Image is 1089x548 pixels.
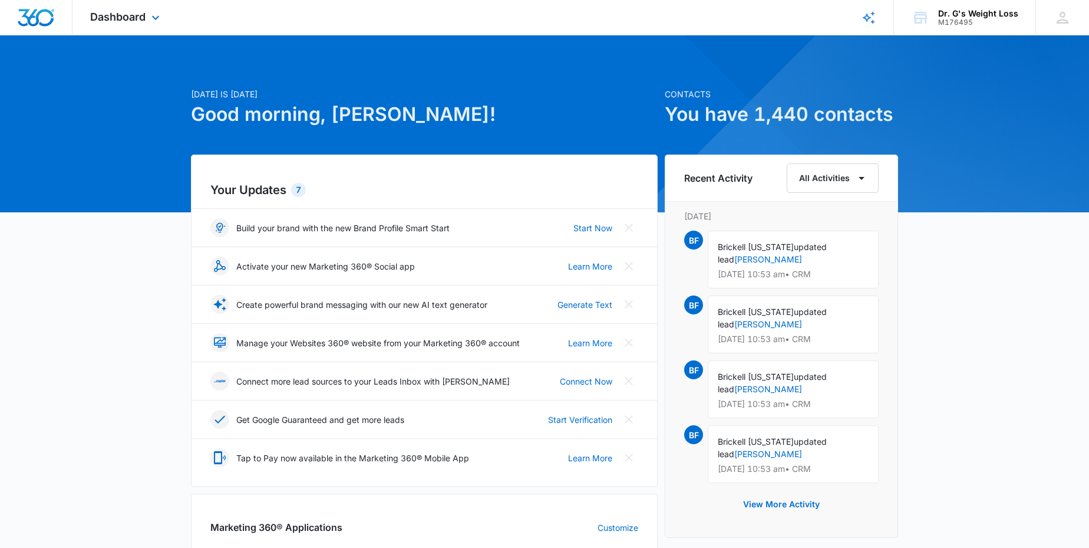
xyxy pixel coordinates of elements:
[787,163,879,193] button: All Activities
[236,298,487,311] p: Create powerful brand messaging with our new AI text generator
[210,520,342,534] h2: Marketing 360® Applications
[718,372,794,382] span: Brickell [US_STATE]
[236,452,469,464] p: Tap to Pay now available in the Marketing 360® Mobile App
[598,521,638,534] a: Customize
[718,307,794,317] span: Brickell [US_STATE]
[684,210,879,222] p: [DATE]
[236,222,450,234] p: Build your brand with the new Brand Profile Smart Start
[573,222,612,234] a: Start Now
[619,295,638,314] button: Close
[718,242,794,252] span: Brickell [US_STATE]
[665,88,898,100] p: Contacts
[665,100,898,129] h1: You have 1,440 contacts
[718,335,869,343] p: [DATE] 10:53 am • CRM
[938,18,1018,27] div: account id
[191,100,658,129] h1: Good morning, [PERSON_NAME]!
[568,260,612,273] a: Learn More
[734,449,802,459] a: [PERSON_NAME]
[619,448,638,467] button: Close
[619,218,638,237] button: Close
[619,333,638,352] button: Close
[619,372,638,391] button: Close
[734,384,802,394] a: [PERSON_NAME]
[684,231,703,250] span: BF
[560,375,612,388] a: Connect Now
[734,254,802,264] a: [PERSON_NAME]
[734,319,802,329] a: [PERSON_NAME]
[210,181,638,199] h2: Your Updates
[236,337,520,349] p: Manage your Websites 360® website from your Marketing 360® account
[684,296,703,314] span: BF
[90,11,146,23] span: Dashboard
[619,410,638,429] button: Close
[568,452,612,464] a: Learn More
[236,375,510,388] p: Connect more lead sources to your Leads Inbox with [PERSON_NAME]
[568,337,612,349] a: Learn More
[718,400,869,408] p: [DATE] 10:53 am • CRM
[731,490,831,519] button: View More Activity
[684,171,753,185] h6: Recent Activity
[684,360,703,379] span: BF
[191,88,658,100] p: [DATE] is [DATE]
[718,270,869,278] p: [DATE] 10:53 am • CRM
[291,183,306,197] div: 7
[938,9,1018,18] div: account name
[718,437,794,447] span: Brickell [US_STATE]
[548,414,612,426] a: Start Verification
[619,257,638,275] button: Close
[236,260,415,273] p: Activate your new Marketing 360® Social app
[557,298,612,311] a: Generate Text
[718,465,869,473] p: [DATE] 10:53 am • CRM
[684,425,703,444] span: BF
[236,414,404,426] p: Get Google Guaranteed and get more leads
